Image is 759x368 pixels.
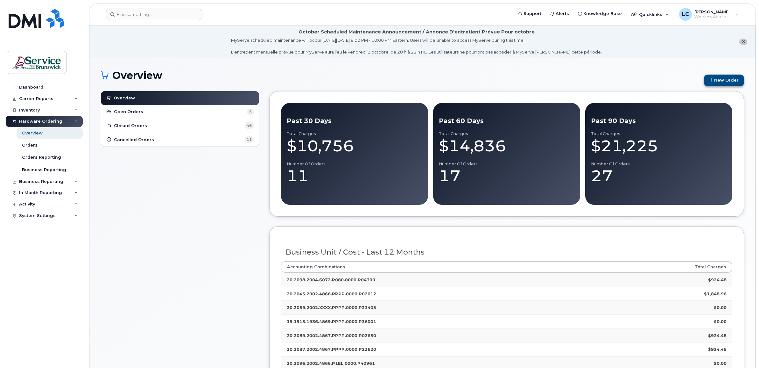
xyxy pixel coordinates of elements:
a: Open Orders 5 [106,108,254,116]
strong: $1,848.96 [704,291,727,296]
div: Number of Orders [439,162,574,167]
div: Total Charges [591,131,727,136]
span: Overview [114,95,135,101]
div: MyServe scheduled maintenance will occur [DATE][DATE] 8:00 PM - 10:00 PM Eastern. Users will be u... [231,37,602,55]
strong: 20.2087.2002.4867.PPPP.0000.P23620 [287,347,376,352]
div: Number of Orders [287,162,422,167]
div: Past 90 Days [591,116,727,126]
div: October Scheduled Maintenance Announcement / Annonce D'entretient Prévue Pour octobre [299,29,535,35]
a: Overview [106,94,254,102]
div: $10,756 [287,136,422,155]
div: Past 60 Days [439,116,574,126]
strong: $0.00 [714,305,727,310]
strong: 20.2045.2002.4866.PPPP.0000.P02012 [287,291,376,296]
strong: $0.00 [714,319,727,324]
div: $14,836 [439,136,574,155]
strong: 20.2059.2002.XXXX.PPPP.0000.P23405 [287,305,376,310]
div: $21,225 [591,136,727,155]
span: 46 [244,122,254,129]
h1: Overview [101,70,701,81]
th: Total Charges [597,261,732,273]
strong: 19.1915.1936.4869.PPPP.0000.P36001 [287,319,376,324]
strong: $924.48 [708,333,727,338]
span: 11 [244,136,254,143]
strong: 20.2096.2002.4866.P1EL.0000.P40961 [287,361,375,366]
div: Total Charges [439,131,574,136]
div: Past 30 Days [287,116,422,126]
button: close notification [739,39,747,45]
div: Number of Orders [591,162,727,167]
strong: $924.48 [708,347,727,352]
span: 5 [247,109,254,115]
div: Total Charges [287,131,422,136]
strong: 20.2098.2004.6072.P080.0000.P04300 [287,277,375,282]
th: Accounting Combinations [281,261,597,273]
a: Cancelled Orders 11 [106,136,254,143]
strong: $924.48 [708,277,727,282]
span: Closed Orders [114,123,147,129]
a: New Order [704,75,744,86]
div: 27 [591,166,727,185]
h3: Business Unit / Cost - Last 12 Months [286,248,727,256]
span: Open Orders [114,109,143,115]
strong: $0.00 [714,361,727,366]
a: Closed Orders 46 [106,122,254,130]
span: Cancelled Orders [114,137,154,143]
div: 11 [287,166,422,185]
div: 17 [439,166,574,185]
strong: 20.2089.2002.4867.PPPP.0000.P02650 [287,333,376,338]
